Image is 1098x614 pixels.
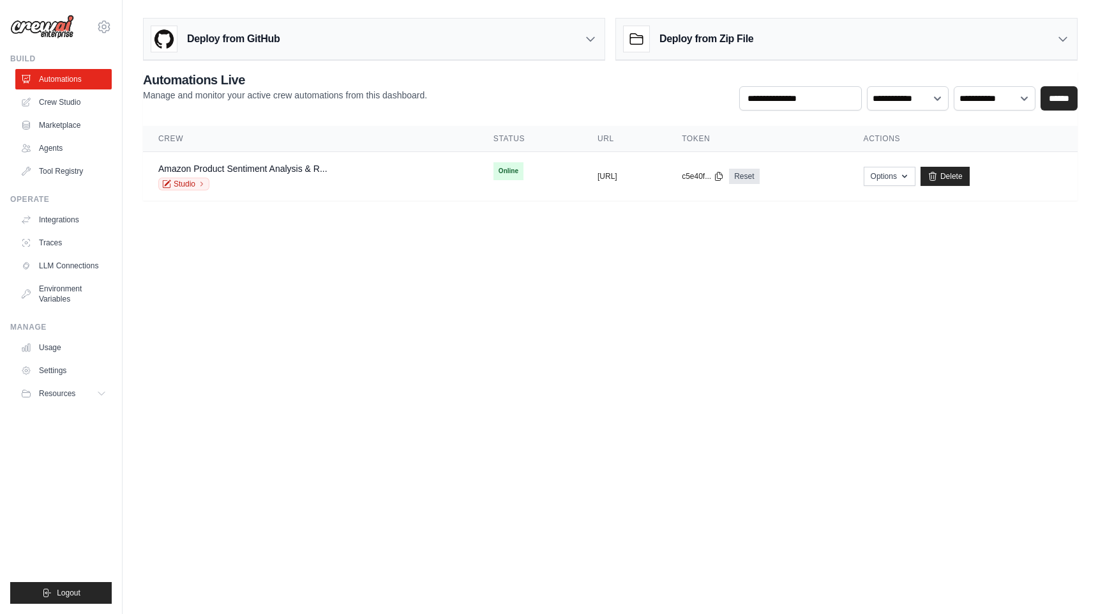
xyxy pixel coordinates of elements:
a: Tool Registry [15,161,112,181]
span: Online [493,162,523,180]
a: Environment Variables [15,279,112,309]
a: Crew Studio [15,92,112,112]
a: Marketplace [15,115,112,135]
a: Traces [15,233,112,253]
div: Manage [10,322,112,332]
a: Agents [15,138,112,158]
a: Automations [15,69,112,89]
h3: Deploy from GitHub [187,31,280,47]
button: c5e40f... [682,171,724,181]
a: Settings [15,360,112,381]
p: Manage and monitor your active crew automations from this dashboard. [143,89,427,102]
th: Status [478,126,582,152]
a: Studio [158,178,209,190]
a: LLM Connections [15,256,112,276]
th: Actions [848,126,1078,152]
img: GitHub Logo [151,26,177,52]
th: URL [582,126,666,152]
a: Amazon Product Sentiment Analysis & R... [158,164,327,174]
a: Usage [15,337,112,358]
th: Token [666,126,848,152]
a: Reset [729,169,759,184]
a: Integrations [15,210,112,230]
h2: Automations Live [143,71,427,89]
button: Logout [10,582,112,604]
img: Logo [10,15,74,39]
div: Build [10,54,112,64]
th: Crew [143,126,478,152]
div: Operate [10,194,112,204]
span: Resources [39,388,75,399]
span: Logout [57,588,80,598]
a: Delete [921,167,970,186]
button: Resources [15,383,112,404]
button: Options [864,167,915,186]
h3: Deploy from Zip File [659,31,753,47]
